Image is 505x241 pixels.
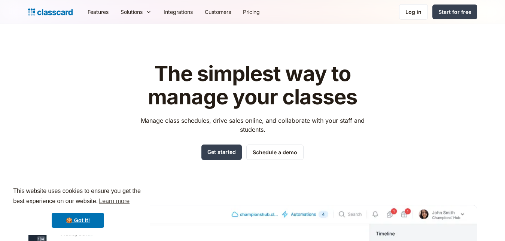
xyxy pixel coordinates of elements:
div: cookieconsent [6,179,150,235]
div: Log in [405,8,422,16]
a: learn more about cookies [98,196,131,207]
a: dismiss cookie message [52,213,104,228]
a: Logo [28,7,73,17]
a: Customers [199,3,237,20]
p: Manage class schedules, drive sales online, and collaborate with your staff and students. [134,116,371,134]
span: This website uses cookies to ensure you get the best experience on our website. [13,187,143,207]
a: Features [82,3,115,20]
div: Start for free [438,8,471,16]
a: Schedule a demo [246,145,304,160]
a: Pricing [237,3,266,20]
a: Start for free [432,5,477,19]
a: Log in [399,4,428,20]
div: Solutions [115,3,158,20]
div: Solutions [121,8,143,16]
a: Get started [201,145,242,160]
a: Integrations [158,3,199,20]
h1: The simplest way to manage your classes [134,62,371,108]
